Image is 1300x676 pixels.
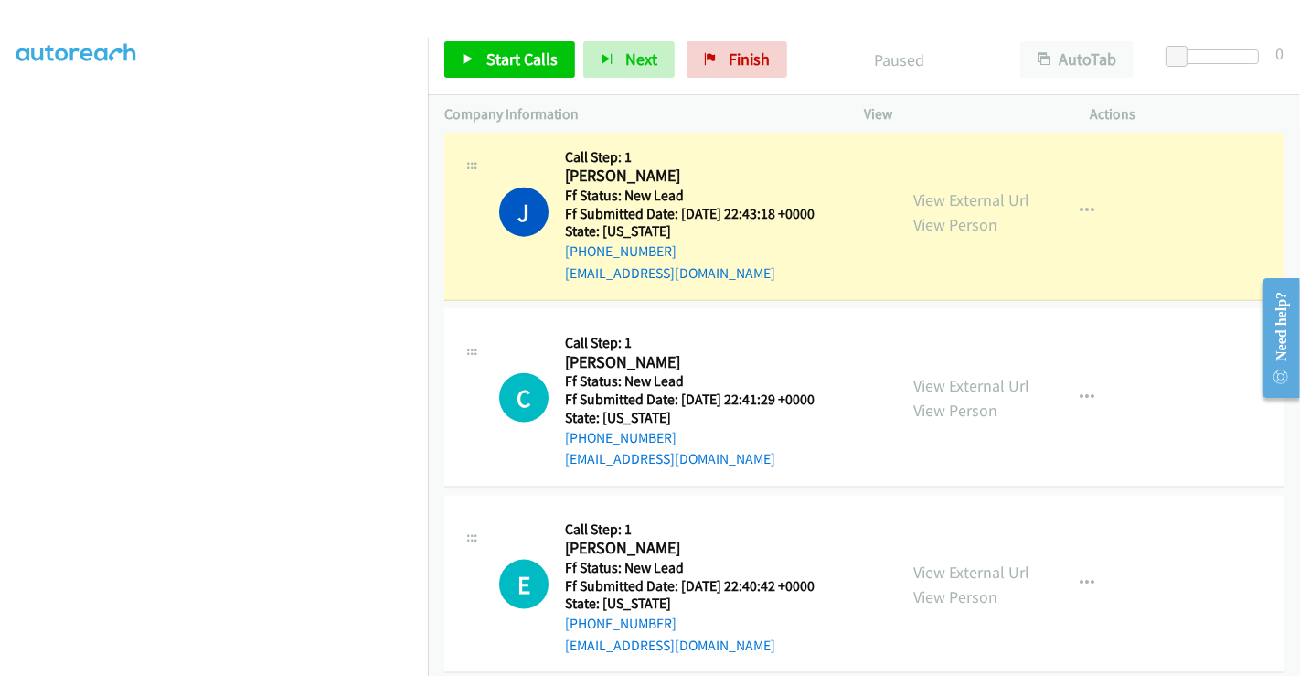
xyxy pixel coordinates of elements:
[913,400,997,421] a: View Person
[565,615,677,632] a: [PHONE_NUMBER]
[913,586,997,607] a: View Person
[913,214,997,235] a: View Person
[565,352,815,373] h2: [PERSON_NAME]
[1275,41,1284,66] div: 0
[565,450,775,467] a: [EMAIL_ADDRESS][DOMAIN_NAME]
[565,595,815,613] h5: State: [US_STATE]
[565,148,815,166] h5: Call Step: 1
[499,560,549,609] h1: E
[565,429,677,446] a: [PHONE_NUMBER]
[565,264,775,282] a: [EMAIL_ADDRESS][DOMAIN_NAME]
[625,48,657,70] span: Next
[565,409,815,427] h5: State: [US_STATE]
[499,373,549,423] h1: C
[913,562,1029,583] a: View External Url
[583,41,675,78] button: Next
[565,205,815,223] h5: Ff Submitted Date: [DATE] 22:43:18 +0000
[1020,41,1134,78] button: AutoTab
[565,222,815,241] h5: State: [US_STATE]
[565,637,775,654] a: [EMAIL_ADDRESS][DOMAIN_NAME]
[729,48,770,70] span: Finish
[486,48,558,70] span: Start Calls
[687,41,787,78] a: Finish
[499,188,549,237] h1: J
[812,48,987,72] p: Paused
[565,520,815,539] h5: Call Step: 1
[1091,103,1284,125] p: Actions
[565,538,815,559] h2: [PERSON_NAME]
[565,391,815,409] h5: Ff Submitted Date: [DATE] 22:41:29 +0000
[565,187,815,205] h5: Ff Status: New Lead
[565,577,815,596] h5: Ff Submitted Date: [DATE] 22:40:42 +0000
[565,334,815,352] h5: Call Step: 1
[565,242,677,260] a: [PHONE_NUMBER]
[1248,265,1300,411] iframe: Resource Center
[565,372,815,391] h5: Ff Status: New Lead
[444,41,575,78] a: Start Calls
[565,166,815,187] h2: [PERSON_NAME]
[864,103,1058,125] p: View
[913,375,1029,396] a: View External Url
[913,189,1029,210] a: View External Url
[565,559,815,577] h5: Ff Status: New Lead
[444,103,831,125] p: Company Information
